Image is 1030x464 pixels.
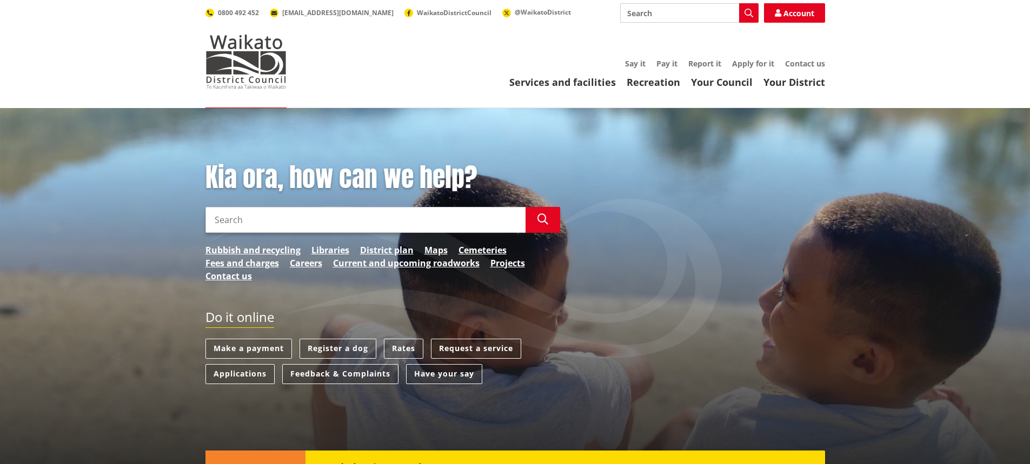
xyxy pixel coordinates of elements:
[300,339,376,359] a: Register a dog
[205,35,287,89] img: Waikato District Council - Te Kaunihera aa Takiwaa o Waikato
[282,8,394,17] span: [EMAIL_ADDRESS][DOMAIN_NAME]
[205,162,560,193] h1: Kia ora, how can we help?
[431,339,521,359] a: Request a service
[625,58,646,69] a: Say it
[205,244,301,257] a: Rubbish and recycling
[691,76,753,89] a: Your Council
[205,310,274,328] h2: Do it online
[205,339,292,359] a: Make a payment
[509,76,616,89] a: Services and facilities
[417,8,491,17] span: WaikatoDistrictCouncil
[502,8,571,17] a: @WaikatoDistrict
[620,3,759,23] input: Search input
[218,8,259,17] span: 0800 492 452
[282,364,398,384] a: Feedback & Complaints
[627,76,680,89] a: Recreation
[515,8,571,17] span: @WaikatoDistrict
[490,257,525,270] a: Projects
[205,257,279,270] a: Fees and charges
[406,364,482,384] a: Have your say
[290,257,322,270] a: Careers
[764,3,825,23] a: Account
[763,76,825,89] a: Your District
[688,58,721,69] a: Report it
[205,270,252,283] a: Contact us
[785,58,825,69] a: Contact us
[458,244,507,257] a: Cemeteries
[205,364,275,384] a: Applications
[384,339,423,359] a: Rates
[311,244,349,257] a: Libraries
[732,58,774,69] a: Apply for it
[360,244,414,257] a: District plan
[270,8,394,17] a: [EMAIL_ADDRESS][DOMAIN_NAME]
[656,58,677,69] a: Pay it
[333,257,480,270] a: Current and upcoming roadworks
[205,207,526,233] input: Search input
[205,8,259,17] a: 0800 492 452
[404,8,491,17] a: WaikatoDistrictCouncil
[424,244,448,257] a: Maps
